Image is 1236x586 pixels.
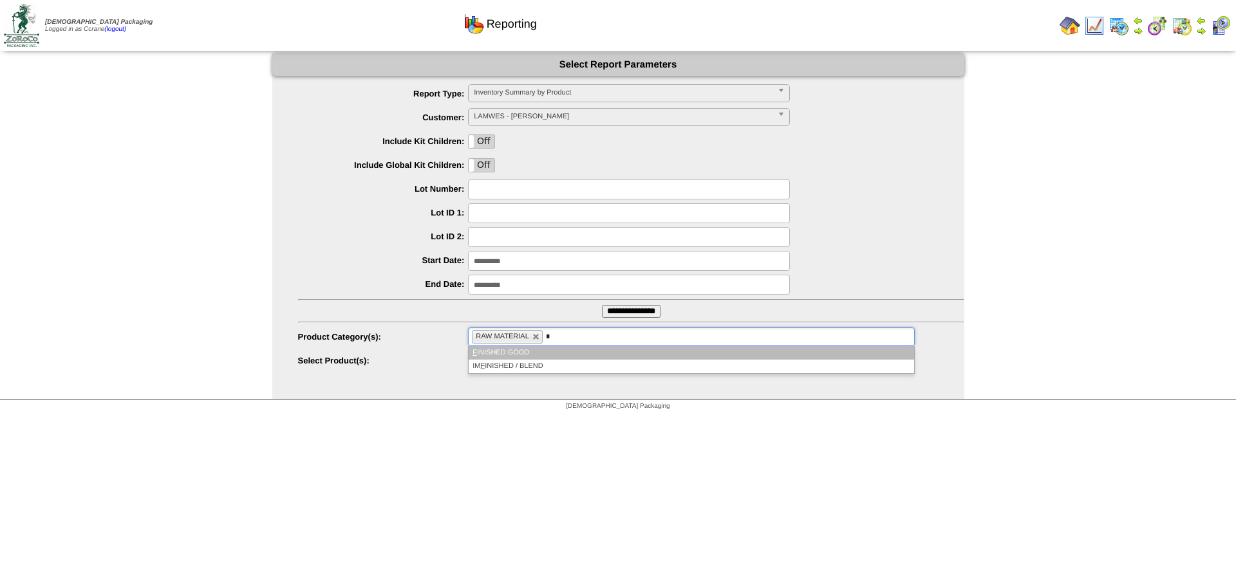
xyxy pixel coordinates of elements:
img: arrowleft.gif [1196,15,1206,26]
span: RAW MATERIAL [476,333,529,340]
label: Lot ID 1: [298,208,469,217]
label: Select Product(s): [298,356,469,365]
img: graph.gif [464,14,484,34]
a: (logout) [104,26,126,33]
label: Off [469,135,494,148]
label: End Date: [298,279,469,289]
img: arrowleft.gif [1133,15,1143,26]
span: [DEMOGRAPHIC_DATA] Packaging [45,19,153,26]
span: LAMWES - [PERSON_NAME] [474,109,772,124]
img: arrowright.gif [1196,26,1206,36]
em: F [473,349,477,356]
label: Lot ID 2: [298,232,469,241]
div: OnOff [468,134,495,149]
label: Start Date: [298,255,469,265]
li: INISHED GOOD [469,346,913,360]
span: Reporting [487,17,537,31]
div: OnOff [468,158,495,172]
label: Product Category(s): [298,332,469,342]
img: zoroco-logo-small.webp [4,4,39,47]
em: F [480,362,485,370]
img: calendarcustomer.gif [1210,15,1231,36]
label: Include Global Kit Children: [298,160,469,170]
img: home.gif [1060,15,1080,36]
label: Report Type: [298,89,469,98]
label: Customer: [298,113,469,122]
img: arrowright.gif [1133,26,1143,36]
li: IM INISHED / BLEND [469,360,913,373]
span: [DEMOGRAPHIC_DATA] Packaging [566,403,669,410]
label: Include Kit Children: [298,136,469,146]
span: Logged in as Ccrane [45,19,153,33]
img: calendarinout.gif [1172,15,1192,36]
span: Inventory Summary by Product [474,85,772,100]
img: calendarprod.gif [1109,15,1129,36]
img: line_graph.gif [1084,15,1105,36]
img: calendarblend.gif [1147,15,1168,36]
label: Lot Number: [298,184,469,194]
label: Off [469,159,494,172]
div: Select Report Parameters [272,53,964,76]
